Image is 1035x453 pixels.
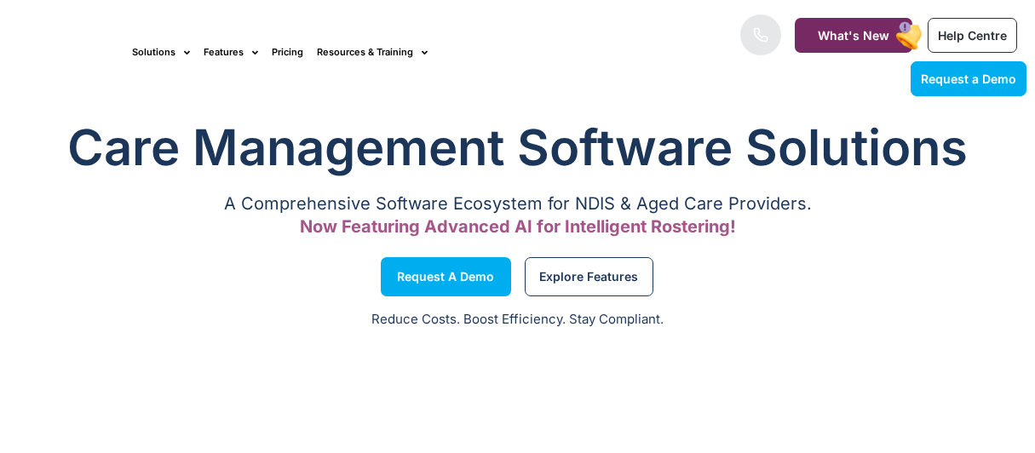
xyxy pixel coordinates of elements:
[132,24,660,81] nav: Menu
[10,310,1025,330] p: Reduce Costs. Boost Efficiency. Stay Compliant.
[317,24,428,81] a: Resources & Training
[300,216,736,237] span: Now Featuring Advanced AI for Intelligent Rostering!
[9,113,1026,181] h1: Care Management Software Solutions
[9,41,115,65] img: CareMaster Logo
[132,24,190,81] a: Solutions
[397,272,494,281] span: Request a Demo
[921,72,1016,86] span: Request a Demo
[911,61,1026,96] a: Request a Demo
[795,18,912,53] a: What's New
[928,18,1017,53] a: Help Centre
[539,272,638,281] span: Explore Features
[9,198,1026,209] p: A Comprehensive Software Ecosystem for NDIS & Aged Care Providers.
[818,28,889,43] span: What's New
[525,257,653,296] a: Explore Features
[938,28,1007,43] span: Help Centre
[381,257,511,296] a: Request a Demo
[204,24,258,81] a: Features
[272,24,303,81] a: Pricing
